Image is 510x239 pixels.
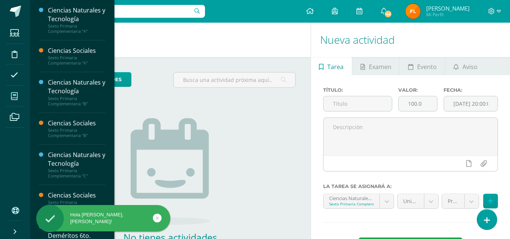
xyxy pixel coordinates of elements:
[323,87,393,93] label: Título:
[384,10,392,18] span: 46
[324,96,392,111] input: Título
[398,194,438,208] a: Unidad 3
[448,194,459,208] span: Prueba Corta (10.0%)
[405,4,421,19] img: 25f6e6797fd9adb8834a93e250faf539.png
[48,78,105,96] div: Ciencias Naturales y Tecnología
[48,151,105,168] div: Ciencias Naturales y Tecnología
[35,5,205,18] input: Busca un usuario...
[48,6,105,23] div: Ciencias Naturales y Tecnología
[324,194,394,208] a: Ciencias Naturales y Tecnología 'A'Sexto Primaria Complementaria
[48,55,105,66] div: Sexto Primaria Complementaria "A"
[403,194,418,208] span: Unidad 3
[311,57,352,75] a: Tarea
[417,58,437,76] span: Evento
[444,96,498,111] input: Fecha de entrega
[48,46,105,55] div: Ciencias Sociales
[445,57,485,75] a: Aviso
[48,119,105,138] a: Ciencias SocialesSexto Primaria Complementaria "B"
[174,72,295,87] input: Busca una actividad próxima aquí...
[400,57,445,75] a: Evento
[48,200,105,210] div: Sexto Primaria Complementaria "C"
[426,11,470,18] span: Mi Perfil
[329,194,374,201] div: Ciencias Naturales y Tecnología 'A'
[48,119,105,128] div: Ciencias Sociales
[442,194,479,208] a: Prueba Corta (10.0%)
[399,96,437,111] input: Puntos máximos
[323,183,498,189] label: La tarea se asignará a:
[48,128,105,138] div: Sexto Primaria Complementaria "B"
[48,78,105,106] a: Ciencias Naturales y TecnologíaSexto Primaria Complementaria "B"
[48,23,105,34] div: Sexto Primaria Complementaria "A"
[352,57,399,75] a: Examen
[48,96,105,106] div: Sexto Primaria Complementaria "B"
[329,201,374,207] div: Sexto Primaria Complementaria
[39,23,302,57] h1: Actividades
[327,58,344,76] span: Tarea
[36,211,170,225] div: Hola [PERSON_NAME], [PERSON_NAME]!
[48,191,105,210] a: Ciencias SocialesSexto Primaria Complementaria "C"
[426,5,470,12] span: [PERSON_NAME]
[48,46,105,66] a: Ciencias SocialesSexto Primaria Complementaria "A"
[48,168,105,179] div: Sexto Primaria Complementaria "C"
[48,151,105,179] a: Ciencias Naturales y TecnologíaSexto Primaria Complementaria "C"
[131,118,210,225] img: no_activities.png
[444,87,498,93] label: Fecha:
[462,58,478,76] span: Aviso
[369,58,391,76] span: Examen
[398,87,438,93] label: Valor:
[48,191,105,200] div: Ciencias Sociales
[320,23,501,57] h1: Nueva actividad
[48,6,105,34] a: Ciencias Naturales y TecnologíaSexto Primaria Complementaria "A"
